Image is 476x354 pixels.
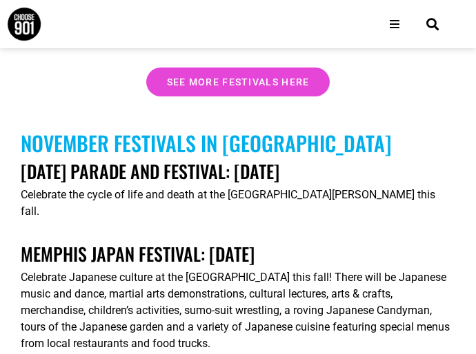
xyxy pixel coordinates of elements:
h2: November festivals in [GEOGRAPHIC_DATA] [21,131,455,156]
a: See more festivals here [146,67,330,96]
a: [DATE] Parade and Festival: [DATE] [21,158,279,185]
div: Celebrate Japanese culture at the [GEOGRAPHIC_DATA] this fall! There will be Japanese music and d... [21,269,455,352]
div: Open/Close Menu [382,12,407,37]
div: Search [421,13,444,36]
div: Celebrate the cycle of life and death at the [GEOGRAPHIC_DATA][PERSON_NAME] this fall. [21,187,455,220]
a: Memphis Japan Festival: [DATE] [21,240,255,267]
span: See more festivals here [167,77,310,87]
